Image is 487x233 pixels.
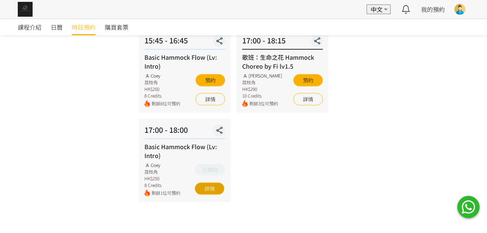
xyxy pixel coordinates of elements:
a: 我的預約 [421,5,445,14]
img: fire.png [144,100,150,107]
span: 課程介紹 [18,23,41,32]
span: 剩餘6位可預約 [151,100,180,107]
div: 8 Credits [144,92,180,99]
div: 10 Credits [242,92,282,99]
div: 17:00 - 18:15 [242,35,323,50]
span: 剩餘1位可預約 [151,190,180,197]
a: 課程介紹 [18,19,41,35]
div: [PERSON_NAME] [242,72,282,79]
img: img_61c0148bb0266 [18,2,33,17]
div: 8 Credits [144,182,180,188]
button: 預約 [196,74,225,86]
div: 荔枝角 [144,168,180,175]
a: 時段預約 [72,19,96,35]
div: 歌班：生命之花 Hammock Choreo by Fi lv1.5 [242,53,323,70]
div: Coey [144,72,180,79]
img: fire.png [242,100,248,107]
a: 詳情 [195,183,224,195]
div: 17:00 - 18:00 [144,124,225,139]
a: 日曆 [51,19,63,35]
div: HK$290 [242,86,282,92]
div: HK$250 [144,86,180,92]
img: fire.png [144,190,150,197]
span: 購買套票 [105,23,129,32]
div: 15:45 - 16:45 [144,35,225,50]
button: 已預約 [195,164,225,175]
span: 時段預約 [72,23,96,32]
div: 荔枝角 [242,79,282,86]
div: HK$250 [144,175,180,182]
div: 荔枝角 [144,79,180,86]
div: Basic Hammock Flow (Lv: Intro) [144,53,225,70]
button: 預約 [293,74,323,86]
div: Coey [144,162,180,168]
a: 詳情 [196,93,225,105]
a: 購買套票 [105,19,129,35]
span: 剩餘3位可預約 [249,100,282,107]
div: Basic Hammock Flow (Lv: Intro) [144,142,225,160]
a: 詳情 [293,93,323,105]
span: 日曆 [51,23,63,32]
